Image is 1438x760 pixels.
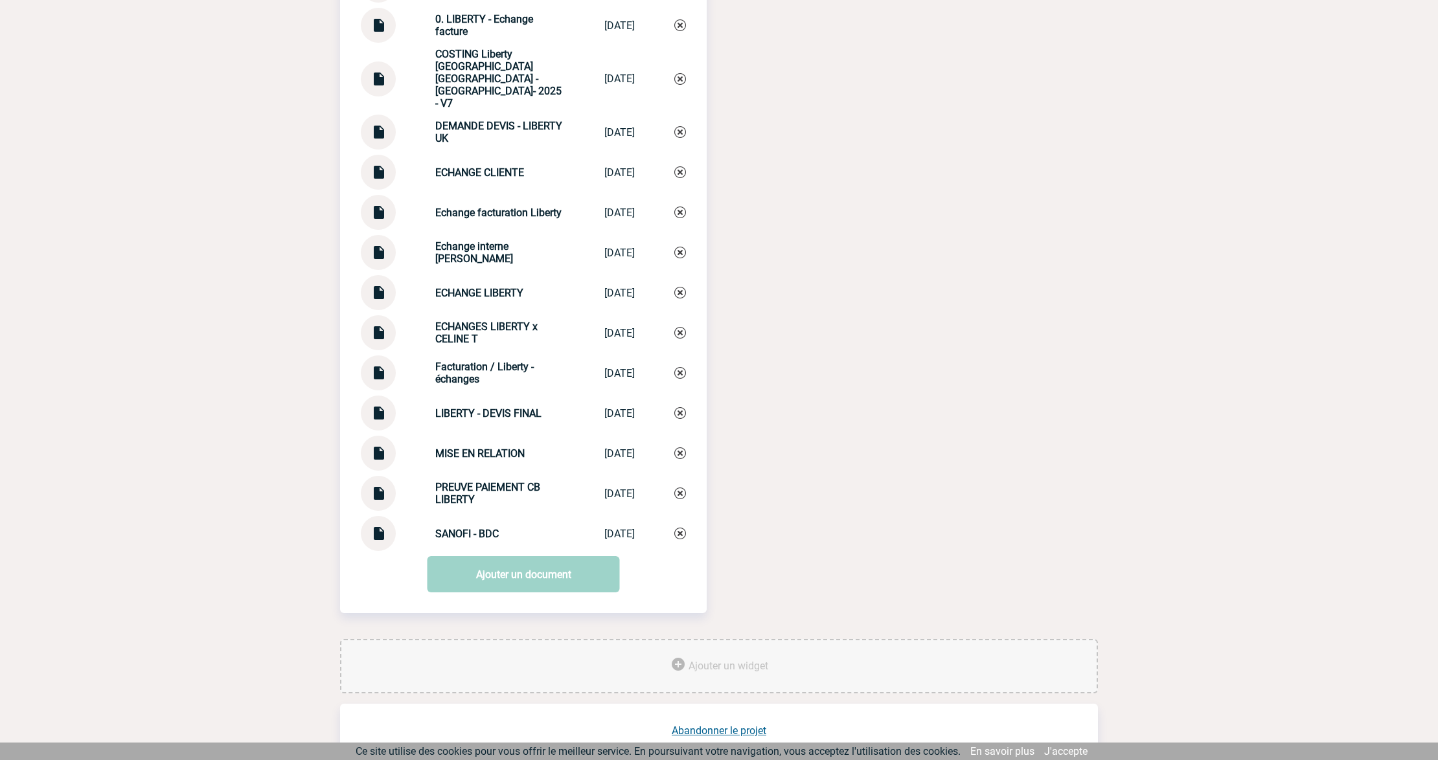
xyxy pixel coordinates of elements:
[604,407,635,419] div: [DATE]
[674,487,686,499] img: Supprimer
[674,407,686,419] img: Supprimer
[970,745,1034,757] a: En savoir plus
[435,361,534,385] strong: Facturation / Liberty - échanges
[435,48,562,109] strong: COSTING Liberty [GEOGRAPHIC_DATA] [GEOGRAPHIC_DATA] - [GEOGRAPHIC_DATA]- 2025 - V7
[340,639,1098,693] div: Ajouter des outils d'aide à la gestion de votre événement
[674,126,686,138] img: Supprimer
[674,327,686,339] img: Supprimer
[435,207,562,219] strong: Echange facturation Liberty
[435,166,524,179] strong: ECHANGE CLIENTE
[674,207,686,218] img: Supprimer
[428,556,620,592] a: Ajouter un document
[356,745,961,757] span: Ce site utilise des cookies pour vous offrir le meilleur service. En poursuivant votre navigation...
[435,287,523,299] strong: ECHANGE LIBERTY
[604,487,635,500] div: [DATE]
[435,240,513,265] strong: Echange interne [PERSON_NAME]
[435,528,499,540] strong: SANOFI - BDC
[674,166,686,178] img: Supprimer
[674,367,686,379] img: Supprimer
[674,73,686,85] img: Supprimer
[604,126,635,139] div: [DATE]
[604,73,635,85] div: [DATE]
[604,207,635,219] div: [DATE]
[674,447,686,459] img: Supprimer
[435,447,525,460] strong: MISE EN RELATION
[672,724,766,737] a: Abandonner le projet
[674,528,686,539] img: Supprimer
[604,367,635,379] div: [DATE]
[604,166,635,179] div: [DATE]
[674,287,686,298] img: Supprimer
[674,19,686,31] img: Supprimer
[435,407,542,419] strong: LIBERTY - DEVIS FINAL
[435,13,533,38] strong: 0. LIBERTY - Echange facture
[604,528,635,540] div: [DATE]
[604,19,635,32] div: [DATE]
[1044,745,1088,757] a: J'accepte
[604,247,635,259] div: [DATE]
[674,247,686,258] img: Supprimer
[604,447,635,460] div: [DATE]
[689,660,768,672] span: Ajouter un widget
[435,481,540,506] strong: PREUVE PAIEMENT CB LIBERTY
[435,320,538,345] strong: ECHANGES LIBERTY x CELINE T
[604,287,635,299] div: [DATE]
[435,120,562,144] strong: DEMANDE DEVIS - LIBERTY UK
[604,327,635,339] div: [DATE]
